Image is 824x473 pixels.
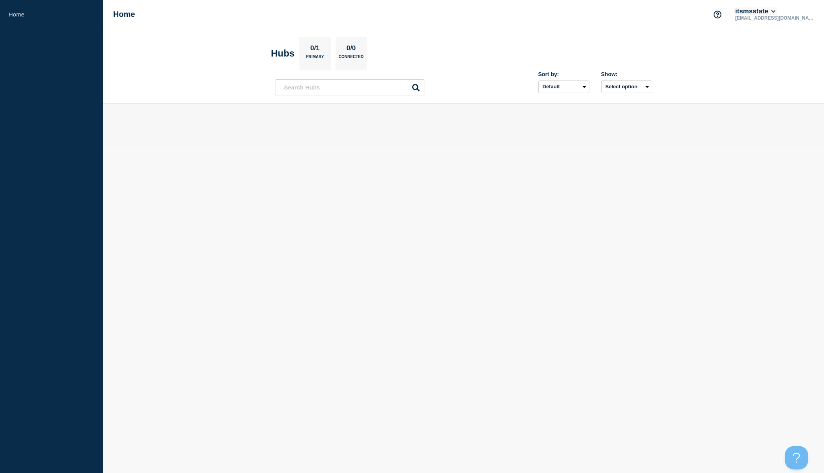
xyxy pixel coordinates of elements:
select: Sort by [538,80,589,93]
iframe: Help Scout Beacon - Open [785,446,808,469]
p: 0/0 [343,44,359,55]
button: itsmsstate [734,7,777,15]
h1: Home [113,10,135,19]
button: Select option [601,80,652,93]
div: Show: [601,71,652,77]
p: [EMAIL_ADDRESS][DOMAIN_NAME] [734,15,815,21]
button: Support [709,6,726,23]
p: 0/1 [307,44,323,55]
input: Search Hubs [275,79,424,95]
p: Connected [339,55,363,63]
h2: Hubs [271,48,295,59]
div: Sort by: [538,71,589,77]
p: Primary [306,55,324,63]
